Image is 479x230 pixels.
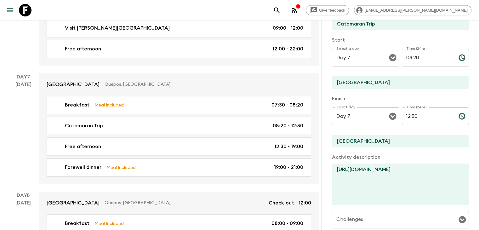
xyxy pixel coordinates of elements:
button: Open [388,53,397,62]
p: Visit [PERSON_NAME][GEOGRAPHIC_DATA] [65,24,170,32]
button: search adventures [271,4,283,16]
button: Choose time, selected time is 8:20 AM [456,51,468,64]
p: 07:30 - 08:20 [271,101,303,109]
p: 09:00 - 12:00 [273,24,303,32]
p: Day 8 [8,192,39,199]
a: Free afternoon12:00 - 22:00 [47,40,311,58]
input: hh:mm [402,107,453,125]
a: Farewell dinnerMeal Included19:00 - 21:00 [47,158,311,176]
a: Free afternoon12:30 - 19:00 [47,137,311,156]
p: Quepos, [GEOGRAPHIC_DATA] [105,81,306,88]
button: Choose time, selected time is 12:30 PM [456,110,468,123]
p: Breakfast [65,101,89,109]
p: 12:30 - 19:00 [274,143,303,150]
p: 19:00 - 21:00 [274,164,303,171]
p: Catamaran Trip [65,122,103,129]
label: Time (24hr) [406,46,427,51]
input: hh:mm [402,49,453,66]
button: Open [458,215,467,224]
p: Check-out - 12:00 [269,199,311,207]
p: Day 7 [8,73,39,81]
a: Give feedback [306,5,349,15]
button: Open [388,112,397,121]
label: Time (24hr) [406,105,427,110]
p: 08:20 - 12:30 [273,122,303,129]
p: [GEOGRAPHIC_DATA] [47,199,100,207]
input: End Location (leave blank if same as Start) [332,135,464,147]
p: Finish [332,95,469,102]
p: Meal Included [94,220,124,227]
p: Meal Included [106,164,136,171]
p: Start [332,36,469,44]
a: Visit [PERSON_NAME][GEOGRAPHIC_DATA]09:00 - 12:00 [47,19,311,37]
label: Select day [336,105,356,110]
p: Activity description [332,153,469,161]
p: 12:00 - 22:00 [272,45,303,53]
p: [GEOGRAPHIC_DATA] [47,81,100,88]
p: 08:00 - 09:00 [271,220,303,227]
label: Select a day [336,46,359,51]
div: [DATE] [15,81,31,184]
input: E.g Hozuagawa boat tour [332,18,464,30]
span: Give feedback [316,8,349,13]
p: Quepos, [GEOGRAPHIC_DATA] [105,200,264,206]
p: Meal Included [94,101,124,108]
a: BreakfastMeal Included07:30 - 08:20 [47,96,311,114]
a: Catamaran Trip08:20 - 12:30 [47,117,311,135]
p: Farewell dinner [65,164,101,171]
span: [EMAIL_ADDRESS][PERSON_NAME][DOMAIN_NAME] [361,8,471,13]
p: Free afternoon [65,45,101,53]
div: [EMAIL_ADDRESS][PERSON_NAME][DOMAIN_NAME] [354,5,471,15]
button: menu [4,4,16,16]
p: Breakfast [65,220,89,227]
textarea: [URL][DOMAIN_NAME] [332,164,464,205]
p: Free afternoon [65,143,101,150]
a: [GEOGRAPHIC_DATA]Quepos, [GEOGRAPHIC_DATA] [39,73,319,96]
input: Start Location [332,76,464,89]
a: [GEOGRAPHIC_DATA]Quepos, [GEOGRAPHIC_DATA]Check-out - 12:00 [39,192,319,214]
